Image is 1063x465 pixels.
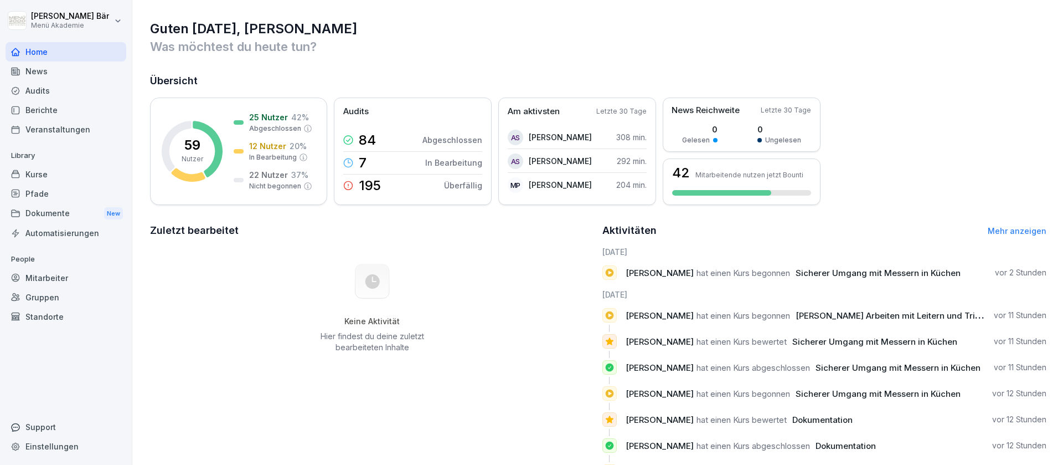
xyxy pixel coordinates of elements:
[626,268,694,278] span: [PERSON_NAME]
[682,124,718,135] p: 0
[31,12,109,21] p: [PERSON_NAME] Bär
[602,223,657,238] h2: Aktivitäten
[343,105,369,118] p: Audits
[816,441,876,451] span: Dokumentation
[696,389,790,399] span: hat einen Kurs begonnen
[696,336,787,347] span: hat einen Kurs bewertet
[359,134,376,147] p: 84
[765,135,801,145] p: Ungelesen
[6,223,126,243] a: Automatisierungen
[6,165,126,184] a: Kurse
[6,268,126,288] a: Mitarbeiter
[696,310,790,321] span: hat einen Kurs begonnen
[6,147,126,165] p: Library
[796,268,961,278] span: Sicherer Umgang mit Messern in Küchen
[672,104,740,117] p: News Reichweite
[757,124,801,135] p: 0
[249,140,286,152] p: 12 Nutzer
[508,177,523,193] div: MP
[616,131,647,143] p: 308 min.
[696,268,790,278] span: hat einen Kurs begonnen
[626,441,694,451] span: [PERSON_NAME]
[6,42,126,62] a: Home
[359,179,381,192] p: 195
[249,169,288,181] p: 22 Nutzer
[695,171,803,179] p: Mitarbeitende nutzen jetzt Bounti
[249,111,288,123] p: 25 Nutzer
[696,441,810,451] span: hat einen Kurs abgeschlossen
[444,180,482,191] p: Überfällig
[6,120,126,139] a: Veranstaltungen
[529,131,592,143] p: [PERSON_NAME]
[291,111,309,123] p: 42 %
[696,415,787,425] span: hat einen Kurs bewertet
[6,100,126,120] a: Berichte
[249,152,297,162] p: In Bearbeitung
[316,331,428,353] p: Hier findest du deine zuletzt bearbeiteten Inhalte
[626,389,694,399] span: [PERSON_NAME]
[291,169,308,181] p: 37 %
[602,246,1047,258] h6: [DATE]
[6,184,126,203] a: Pfade
[316,316,428,326] h5: Keine Aktivität
[508,130,523,145] div: AS
[994,362,1046,373] p: vor 11 Stunden
[626,362,694,373] span: [PERSON_NAME]
[616,179,647,191] p: 204 min.
[626,310,694,321] span: [PERSON_NAME]
[994,310,1046,321] p: vor 11 Stunden
[150,223,595,238] h2: Zuletzt bearbeitet
[994,336,1046,347] p: vor 11 Stunden
[816,362,981,373] span: Sicherer Umgang mit Messern in Küchen
[6,307,126,326] a: Standorte
[249,181,301,191] p: Nicht begonnen
[529,179,592,191] p: [PERSON_NAME]
[6,288,126,307] a: Gruppen
[626,415,694,425] span: [PERSON_NAME]
[508,154,523,169] div: AS
[290,140,307,152] p: 20 %
[792,415,853,425] span: Dokumentation
[992,414,1046,425] p: vor 12 Stunden
[6,81,126,100] a: Audits
[995,267,1046,278] p: vor 2 Stunden
[761,105,811,115] p: Letzte 30 Tage
[6,203,126,224] a: DokumenteNew
[682,135,710,145] p: Gelesen
[182,154,203,164] p: Nutzer
[425,157,482,168] p: In Bearbeitung
[602,289,1047,300] h6: [DATE]
[792,336,957,347] span: Sicherer Umgang mit Messern in Küchen
[508,105,560,118] p: Am aktivsten
[529,155,592,167] p: [PERSON_NAME]
[596,106,647,116] p: Letzte 30 Tage
[6,203,126,224] div: Dokumente
[150,38,1046,55] p: Was möchtest du heute tun?
[988,226,1046,236] a: Mehr anzeigen
[672,166,690,180] h3: 42
[184,139,200,152] p: 59
[696,362,810,373] span: hat einen Kurs abgeschlossen
[992,388,1046,399] p: vor 12 Stunden
[6,437,126,456] a: Einstellungen
[617,155,647,167] p: 292 min.
[31,22,109,29] p: Menü Akademie
[249,124,301,134] p: Abgeschlossen
[796,389,961,399] span: Sicherer Umgang mit Messern in Küchen
[150,73,1046,89] h2: Übersicht
[6,417,126,437] div: Support
[359,156,367,170] p: 7
[6,62,126,81] a: News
